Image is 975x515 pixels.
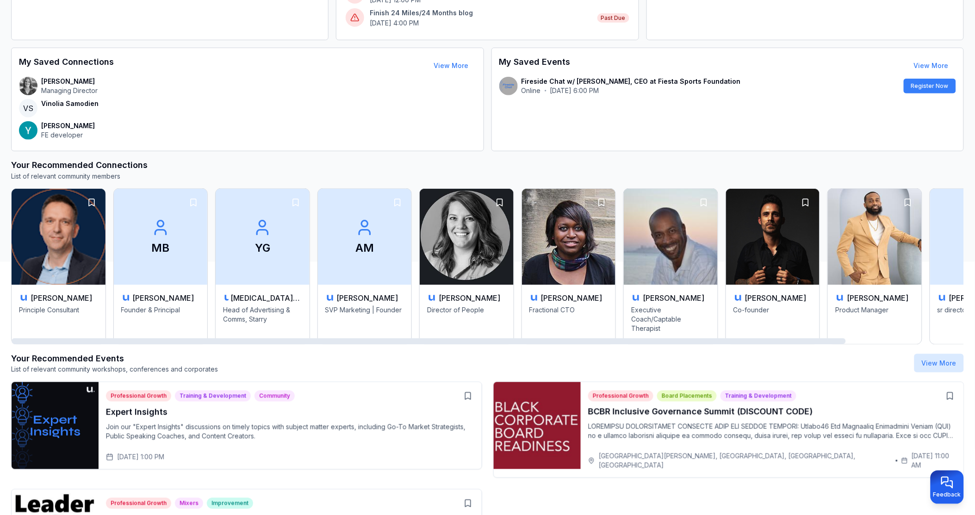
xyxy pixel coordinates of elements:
[588,391,653,402] div: Professional Growth
[19,121,37,140] img: contact-avatar
[223,305,302,335] p: Head of Advertising & Comms, Starry
[11,352,218,365] h3: Your Recommended Events
[907,56,956,75] button: View More
[529,305,609,335] p: Fractional CTO
[337,292,398,304] h3: [PERSON_NAME]
[207,498,253,509] div: Improvement
[175,391,251,402] div: Training & Development
[847,292,908,304] h3: [PERSON_NAME]
[494,382,581,469] img: BCBR Inclusive Governance Summit (DISCOUNT CODE)
[19,305,98,335] p: Principle Consultant
[931,471,964,504] button: Provide feedback
[12,382,99,469] img: Expert Insights
[922,359,956,367] a: View More
[726,189,820,285] img: Daniel Strauch
[106,453,164,462] div: [DATE] 1:00 PM
[720,391,796,402] div: Training & Development
[427,305,506,335] p: Director of People
[624,189,718,285] img: Gary Hill
[325,305,404,335] p: SVP Marketing | Founder
[643,292,704,304] h3: [PERSON_NAME]
[370,19,591,28] p: [DATE] 4:00 PM
[588,405,956,418] h3: BCBR Inclusive Governance Summit (DISCOUNT CODE)
[541,292,602,304] h3: [PERSON_NAME]
[19,77,37,95] img: contact-avatar
[550,86,599,95] p: [DATE] 6:00 PM
[745,292,807,304] h3: [PERSON_NAME]
[255,391,295,402] div: Community
[499,77,518,95] img: contact-avatar
[355,241,374,255] p: AM
[522,77,900,86] p: Fireside Chat w/ [PERSON_NAME], CEO at Fiesta Sports Foundation
[175,498,203,509] div: Mixers
[41,121,95,130] p: [PERSON_NAME]
[106,498,171,509] div: Professional Growth
[914,354,964,372] button: View More
[499,56,571,76] h3: My Saved Events
[255,241,270,255] p: YG
[106,422,474,441] p: Join our "Expert Insights" discussions on timely topics with subject matter experts, including Go...
[41,77,98,86] p: [PERSON_NAME]
[11,172,964,181] p: List of relevant community members
[933,491,961,498] span: Feedback
[631,305,710,335] p: Executive Coach/Captable Therapist
[31,292,92,304] h3: [PERSON_NAME]
[828,189,922,285] img: Rashad Davis
[11,159,964,172] h3: Your Recommended Connections
[904,79,956,93] button: Register Now
[427,56,476,75] button: View More
[41,86,98,95] p: Managing Director
[597,13,629,23] span: Past Due
[106,406,474,419] h3: Expert Insights
[41,130,95,140] p: FE developer
[439,292,500,304] h3: [PERSON_NAME]
[657,391,717,402] div: Board Placements
[733,305,813,335] p: Co-founder
[106,391,171,402] div: Professional Growth
[121,305,200,335] p: Founder & Principal
[901,452,956,470] div: [DATE] 11:00 AM
[19,56,114,76] h3: My Saved Connections
[11,365,218,374] p: List of relevant community workshops, conferences and corporates
[230,292,302,304] h3: [MEDICAL_DATA][PERSON_NAME]
[914,62,949,69] a: View More
[41,99,99,108] p: Vinolia Samodien
[420,189,514,285] img: Amy Kaminski
[588,422,956,441] p: LOREMIPSU DOLORSITAMET CONSECTE ADIP ELI SEDDOE TEMPORI: Utlabo46 Etd Magnaaliq Enimadmini Veniam...
[588,452,892,470] div: [GEOGRAPHIC_DATA][PERSON_NAME], [GEOGRAPHIC_DATA], [GEOGRAPHIC_DATA], [GEOGRAPHIC_DATA]
[835,305,914,335] p: Product Manager
[151,241,169,255] p: MB
[19,99,37,118] span: VS
[522,86,541,95] p: Online
[12,189,106,285] img: Michael Illert
[133,292,194,304] h3: [PERSON_NAME]
[370,8,591,18] p: Finish 24 Miles/24 Months blog
[522,189,616,285] img: Nikki Ambalo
